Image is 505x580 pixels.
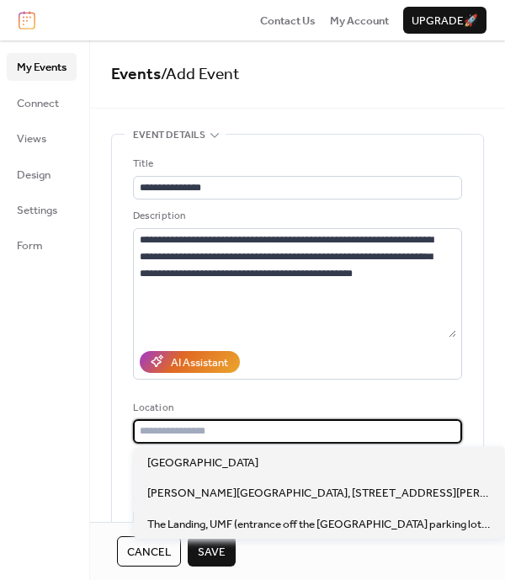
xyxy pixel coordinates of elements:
div: Description [133,208,459,225]
div: AI Assistant [171,354,228,371]
a: Design [7,161,77,188]
button: Save [188,536,236,567]
a: Connect [7,89,77,116]
span: [GEOGRAPHIC_DATA] [147,455,258,471]
a: Events [111,59,161,90]
button: AI Assistant [140,351,240,373]
img: logo [19,11,35,29]
span: Save [198,544,226,561]
span: Views [17,130,46,147]
span: / Add Event [161,59,240,90]
a: Views [7,125,77,152]
button: Upgrade🚀 [403,7,486,34]
span: My Account [330,13,389,29]
span: Form [17,237,43,254]
div: Location [133,400,459,417]
span: Upgrade 🚀 [412,13,478,29]
span: Settings [17,202,57,219]
span: My Events [17,59,66,76]
button: Cancel [117,536,181,567]
a: Contact Us [260,12,316,29]
span: Event details [133,127,205,144]
span: [PERSON_NAME][GEOGRAPHIC_DATA], [STREET_ADDRESS][PERSON_NAME] [147,485,492,502]
a: Settings [7,196,77,223]
span: Design [17,167,50,184]
a: My Events [7,53,77,80]
span: Cancel [127,544,171,561]
div: Title [133,156,459,173]
a: Form [7,231,77,258]
span: The Landing, UMF (entrance off the [GEOGRAPHIC_DATA] parking lot in [GEOGRAPHIC_DATA] - follow th... [147,516,492,533]
span: Contact Us [260,13,316,29]
a: My Account [330,12,389,29]
span: Connect [17,95,59,112]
